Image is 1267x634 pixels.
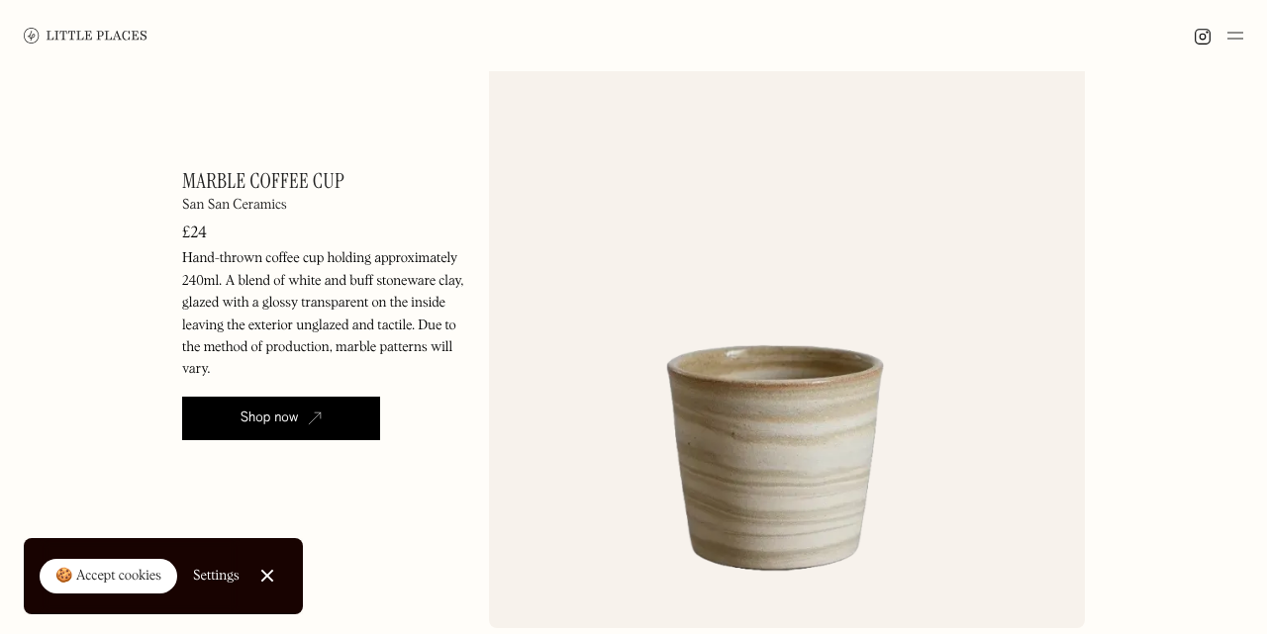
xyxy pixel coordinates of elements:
p: Hand-thrown coffee cup holding approximately 240ml. A blend of white and buff stoneware clay, gla... [182,247,465,380]
div: San San Ceramics [182,198,287,212]
img: Open in new tab [308,411,322,425]
h1: Marble Coffee Cup [182,171,344,192]
a: Settings [193,554,240,598]
a: Shop now [182,397,380,440]
div: 🍪 Accept cookies [55,567,161,587]
a: 🍪 Accept cookies [40,559,177,594]
div: Close Cookie Popup [266,576,267,577]
div: £24 [182,226,207,241]
div: Settings [193,569,240,583]
div: Shop now [241,408,299,428]
a: Close Cookie Popup [247,556,287,595]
